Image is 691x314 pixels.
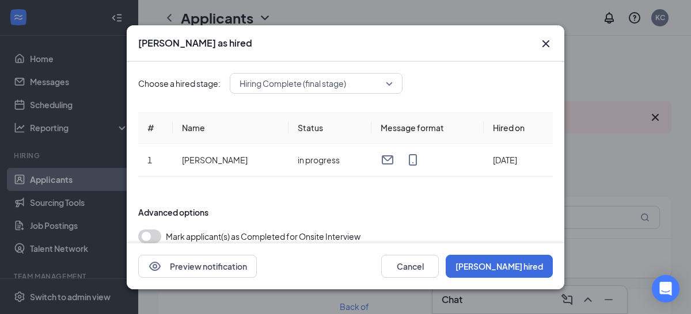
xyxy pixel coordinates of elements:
th: Message format [371,112,484,144]
td: [PERSON_NAME] [173,144,288,177]
span: 1 [147,155,152,165]
th: Status [288,112,371,144]
div: Advanced options [138,206,553,218]
th: # [138,112,173,144]
span: Mark applicant(s) as Completed for Onsite Interview [166,229,360,243]
button: Cancel [381,254,439,277]
svg: Email [381,153,394,167]
button: EyePreview notification [138,254,257,277]
div: Open Intercom Messenger [652,275,679,302]
svg: Eye [148,259,162,273]
td: [DATE] [484,144,553,177]
td: in progress [288,144,371,177]
span: Choose a hired stage: [138,77,221,90]
button: Close [539,37,553,51]
th: Name [173,112,288,144]
button: [PERSON_NAME] hired [446,254,553,277]
span: Hiring Complete (final stage) [240,75,346,92]
svg: Cross [539,37,553,51]
h3: [PERSON_NAME] as hired [138,37,252,49]
th: Hired on [484,112,553,144]
svg: MobileSms [406,153,420,167]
